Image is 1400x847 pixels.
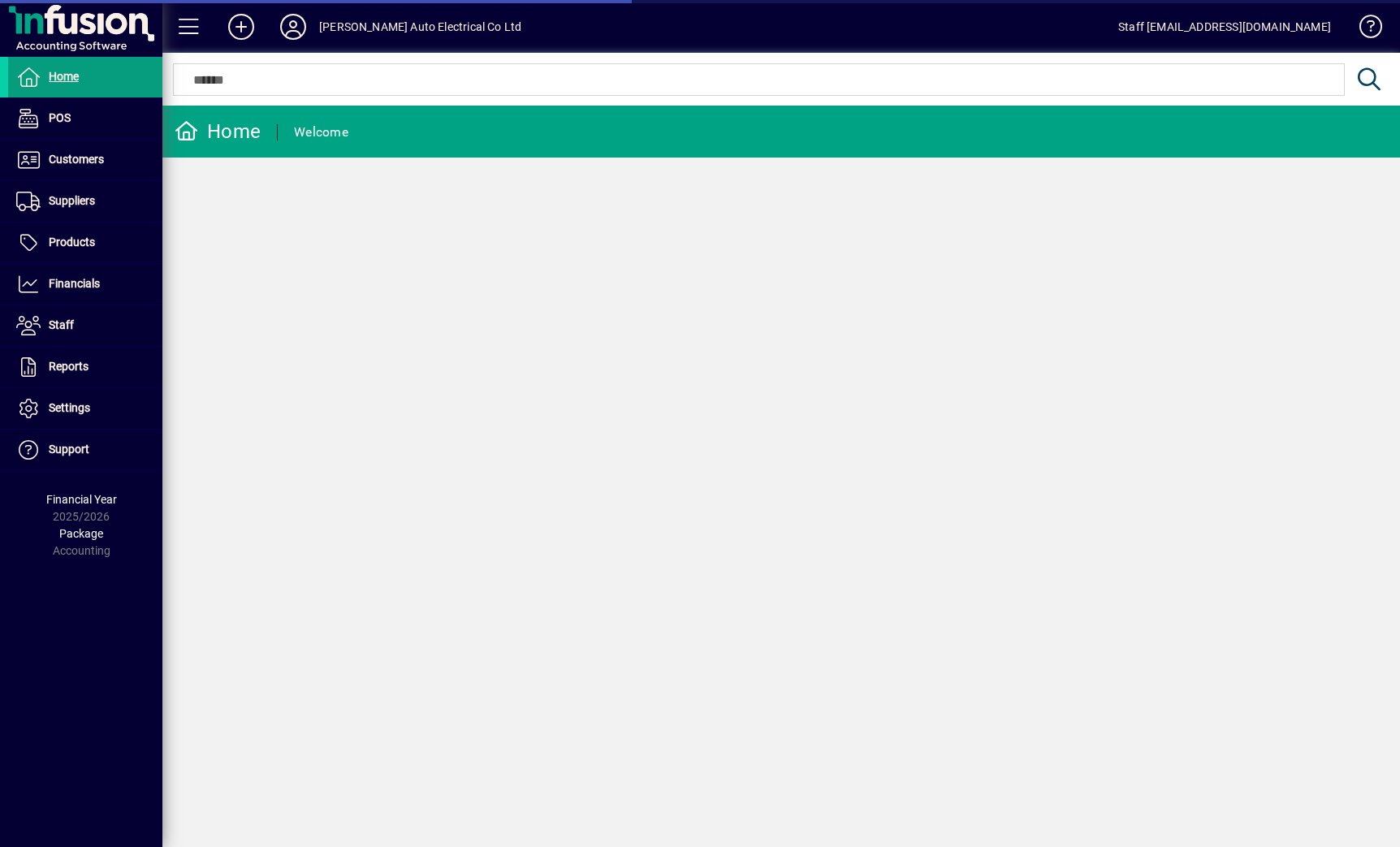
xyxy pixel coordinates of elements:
a: Customers [8,140,162,180]
a: POS [8,98,162,139]
span: Package [59,527,103,540]
span: Customers [49,153,104,166]
a: Knowledge Base [1347,3,1380,56]
a: Products [8,223,162,263]
div: Home [175,119,261,145]
a: Support [8,430,162,470]
a: Suppliers [8,181,162,222]
a: Reports [8,347,162,387]
div: Staff [EMAIL_ADDRESS][DOMAIN_NAME] [1118,14,1331,40]
button: Add [215,12,267,41]
span: POS [49,111,71,124]
a: Settings [8,388,162,429]
span: Financials [49,277,100,290]
span: Staff [49,318,74,331]
span: Home [49,70,79,83]
a: Staff [8,305,162,346]
a: Financials [8,264,162,305]
span: Settings [49,401,90,414]
div: [PERSON_NAME] Auto Electrical Co Ltd [319,14,521,40]
span: Reports [49,360,89,373]
span: Suppliers [49,194,95,207]
span: Financial Year [46,493,117,506]
button: Profile [267,12,319,41]
span: Support [49,443,89,456]
div: Welcome [294,119,348,145]
span: Products [49,236,95,248]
